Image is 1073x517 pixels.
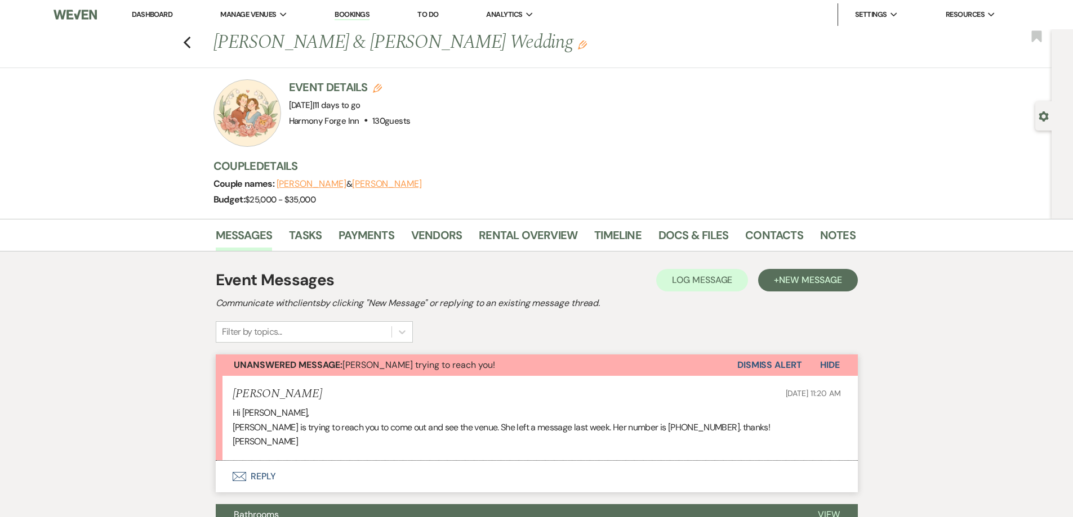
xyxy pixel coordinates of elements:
[820,226,856,251] a: Notes
[289,115,359,127] span: Harmony Forge Inn
[289,100,360,111] span: [DATE]
[289,226,322,251] a: Tasks
[216,354,737,376] button: Unanswered Message:[PERSON_NAME] trying to reach you!
[220,9,276,20] span: Manage Venues
[289,79,411,95] h3: Event Details
[758,269,857,291] button: +New Message
[779,274,842,286] span: New Message
[855,9,887,20] span: Settings
[233,387,322,401] h5: [PERSON_NAME]
[222,325,282,339] div: Filter by topics...
[352,179,422,188] button: [PERSON_NAME]
[234,359,342,371] strong: Unanswered Message:
[216,461,858,492] button: Reply
[656,269,748,291] button: Log Message
[213,29,718,56] h1: [PERSON_NAME] & [PERSON_NAME] Wedding
[658,226,728,251] a: Docs & Files
[314,100,360,111] span: 11 days to go
[54,3,96,26] img: Weven Logo
[672,274,732,286] span: Log Message
[313,100,360,111] span: |
[578,39,587,50] button: Edit
[277,178,422,190] span: &
[946,9,985,20] span: Resources
[417,10,438,19] a: To Do
[234,359,495,371] span: [PERSON_NAME] trying to reach you!
[216,268,335,292] h1: Event Messages
[216,226,273,251] a: Messages
[339,226,394,251] a: Payments
[245,194,315,205] span: $25,000 - $35,000
[786,388,841,398] span: [DATE] 11:20 AM
[132,10,172,19] a: Dashboard
[745,226,803,251] a: Contacts
[372,115,410,127] span: 130 guests
[233,420,841,435] p: [PERSON_NAME] is trying to reach you to come out and see the venue. She left a message last week....
[335,10,369,20] a: Bookings
[233,406,841,420] p: Hi [PERSON_NAME],
[213,194,246,205] span: Budget:
[820,359,840,371] span: Hide
[213,178,277,190] span: Couple names:
[277,179,346,188] button: [PERSON_NAME]
[737,354,802,376] button: Dismiss Alert
[216,296,858,310] h2: Communicate with clients by clicking "New Message" or replying to an existing message thread.
[213,158,844,174] h3: Couple Details
[411,226,462,251] a: Vendors
[479,226,577,251] a: Rental Overview
[802,354,858,376] button: Hide
[233,434,841,449] p: [PERSON_NAME]
[594,226,642,251] a: Timeline
[486,9,522,20] span: Analytics
[1039,110,1049,121] button: Open lead details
